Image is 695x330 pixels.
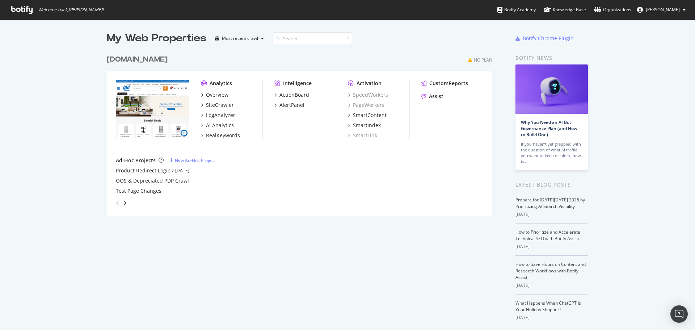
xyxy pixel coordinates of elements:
div: No Plan [474,57,492,63]
div: Latest Blog Posts [515,181,588,189]
div: Analytics [210,80,232,87]
a: AlertPanel [274,101,304,109]
div: Botify news [515,54,588,62]
div: Intelligence [283,80,312,87]
div: Most recent crawl [222,36,258,41]
div: angle-left [113,197,122,209]
div: Overview [206,91,228,99]
div: Botify Chrome Plugin [523,35,574,42]
a: Why You Need an AI Bot Governance Plan (and How to Build One) [521,119,577,138]
a: Assist [421,93,443,100]
a: Overview [201,91,228,99]
div: Organizations [594,6,631,13]
div: Activation [357,80,382,87]
a: SmartContent [348,112,387,119]
a: What Happens When ChatGPT Is Your Holiday Shopper? [515,300,581,313]
div: AlertPanel [279,101,304,109]
div: grid [107,46,498,216]
a: Test Page Changes [116,187,161,195]
div: LogAnalyzer [206,112,235,119]
div: [DATE] [515,282,588,289]
button: [PERSON_NAME] [631,4,691,16]
a: Botify Chrome Plugin [515,35,574,42]
div: My Web Properties [107,31,206,46]
input: Search [273,32,352,45]
a: [DATE] [175,167,189,174]
div: [DOMAIN_NAME] [107,54,168,65]
span: Michelle Stephens [646,7,680,13]
a: OOS & Depreciated PDP Crawl [116,177,189,184]
div: ActionBoard [279,91,309,99]
div: Open Intercom Messenger [670,305,688,323]
div: [DATE] [515,243,588,250]
a: ActionBoard [274,91,309,99]
div: Ad-Hoc Projects [116,157,156,164]
div: SmartIndex [353,122,381,129]
div: [DATE] [515,314,588,321]
a: Product Redirect Logic [116,167,170,174]
button: Most recent crawl [212,33,267,44]
a: New Ad-Hoc Project [169,157,215,163]
a: SpeedWorkers [348,91,388,99]
a: RealKeywords [201,132,240,139]
div: RealKeywords [206,132,240,139]
div: SmartContent [353,112,387,119]
img: abt.com [116,80,189,138]
div: Assist [429,93,443,100]
div: angle-right [122,200,127,207]
a: SiteCrawler [201,101,234,109]
div: If you haven’t yet grappled with the question of what AI traffic you want to keep or block, now is… [521,141,582,164]
a: How to Save Hours on Content and Research Workflows with Botify Assist [515,261,586,280]
img: Why You Need an AI Bot Governance Plan (and How to Build One) [515,64,588,114]
div: Botify Academy [497,6,536,13]
a: Prepare for [DATE][DATE] 2025 by Prioritizing AI Search Visibility [515,197,585,209]
div: Knowledge Base [544,6,586,13]
div: CustomReports [429,80,468,87]
div: [DATE] [515,211,588,218]
a: SmartIndex [348,122,381,129]
div: AI Analytics [206,122,234,129]
a: CustomReports [421,80,468,87]
div: SiteCrawler [206,101,234,109]
a: PageWorkers [348,101,384,109]
a: How to Prioritize and Accelerate Technical SEO with Botify Assist [515,229,580,242]
div: New Ad-Hoc Project [175,157,215,163]
a: SmartLink [348,132,377,139]
a: AI Analytics [201,122,234,129]
a: [DOMAIN_NAME] [107,54,170,65]
span: Welcome back, [PERSON_NAME] ! [38,7,104,13]
a: LogAnalyzer [201,112,235,119]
